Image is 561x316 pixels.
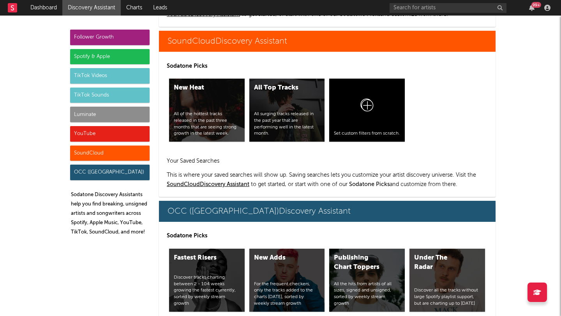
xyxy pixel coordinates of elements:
div: OCC ([GEOGRAPHIC_DATA]) [70,165,150,180]
a: New HeatAll of the hottest tracks released in the past three months that are seeing strong growth... [169,79,245,142]
div: SoundCloud [70,146,150,161]
p: This is where your saved searches will show up. Saving searches lets you customize your artist di... [167,170,488,189]
p: Sodatone Picks [167,231,488,241]
a: OCC ([GEOGRAPHIC_DATA])Discovery Assistant [159,201,496,222]
div: Publishing Chart Toppers [334,253,387,272]
div: All surging tracks released in the past year that are performing well in the latest month. [254,111,320,137]
div: All the hits from artists of all sizes, signed and unsigned, sorted by weekly stream growth [334,281,400,307]
a: Publishing Chart ToppersAll the hits from artists of all sizes, signed and unsigned, sorted by we... [329,249,405,312]
div: All of the hottest tracks released in the past three months that are seeing strong growth in the ... [174,111,240,137]
p: Sodatone Picks [167,61,488,71]
div: For the frequent checkers, only the tracks added to the charts [DATE], sorted by weekly stream gr... [254,281,320,307]
div: Fastest Risers [174,253,227,263]
a: Set custom filters from scratch. [329,79,405,142]
a: Fastest RisersDiscover tracks charting between 2 - 104 weeks growing the fastest currently, sorte... [169,249,245,312]
button: 99+ [529,5,535,11]
a: New AddsFor the frequent checkers, only the tracks added to the charts [DATE], sorted by weekly s... [249,249,325,312]
div: YouTube [70,126,150,142]
div: Follower Growth [70,30,150,45]
div: Set custom filters from scratch. [334,130,400,137]
div: Under The Radar [414,253,467,272]
div: New Adds [254,253,307,263]
p: Sodatone Discovery Assistants help you find breaking, unsigned artists and songwriters across Spo... [71,190,150,237]
a: All Top TracksAll surging tracks released in the past year that are performing well in the latest... [249,79,325,142]
div: TikTok Videos [70,68,150,84]
div: Discover tracks charting between 2 - 104 weeks growing the fastest currently, sorted by weekly st... [174,274,240,307]
div: All Top Tracks [254,83,307,93]
h2: Your Saved Searches [167,156,488,166]
div: Spotify & Apple [70,49,150,65]
input: Search for artists [390,3,506,13]
div: 99 + [531,2,541,8]
span: Sodatone Picks [349,182,390,187]
a: SoundCloudDiscovery Assistant [159,31,496,52]
a: SoundCloudDiscovery Assistant [167,182,249,187]
div: TikTok Sounds [70,88,150,103]
a: Under The RadarDiscover all the tracks without large Spotify playlist support, but are charting u... [409,249,485,312]
div: Discover all the tracks without large Spotify playlist support, but are charting up to [DATE] [414,287,480,307]
div: New Heat [174,83,227,93]
div: Luminate [70,107,150,122]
